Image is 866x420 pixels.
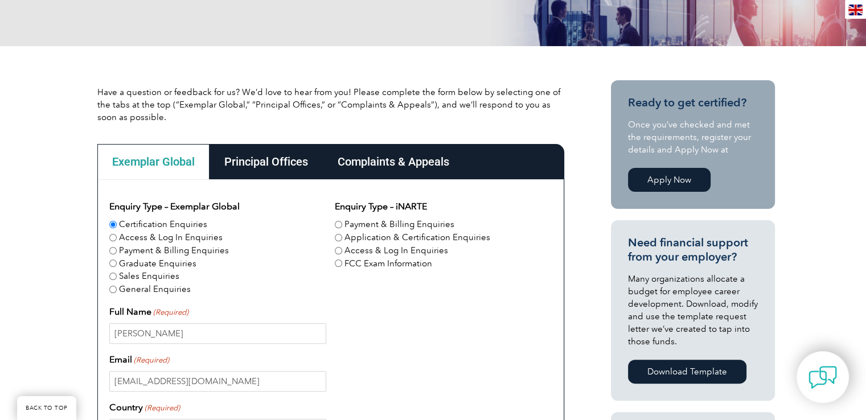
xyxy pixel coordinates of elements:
div: Exemplar Global [97,144,210,179]
label: Payment & Billing Enquiries [119,244,229,257]
label: Access & Log In Enquiries [119,231,223,244]
label: FCC Exam Information [344,257,432,270]
label: Country [109,401,180,414]
label: Sales Enquiries [119,270,179,283]
label: Application & Certification Enquiries [344,231,490,244]
label: Graduate Enquiries [119,257,196,270]
label: General Enquiries [119,283,191,296]
h3: Need financial support from your employer? [628,236,758,264]
h3: Ready to get certified? [628,96,758,110]
span: (Required) [152,307,188,318]
label: Certification Enquiries [119,218,207,231]
legend: Enquiry Type – Exemplar Global [109,200,240,213]
p: Have a question or feedback for us? We’d love to hear from you! Please complete the form below by... [97,86,564,123]
label: Access & Log In Enquiries [344,244,448,257]
p: Once you’ve checked and met the requirements, register your details and Apply Now at [628,118,758,156]
a: Apply Now [628,168,711,192]
label: Payment & Billing Enquiries [344,218,454,231]
p: Many organizations allocate a budget for employee career development. Download, modify and use th... [628,273,758,348]
legend: Enquiry Type – iNARTE [335,200,427,213]
img: contact-chat.png [808,363,837,392]
label: Full Name [109,305,188,319]
div: Complaints & Appeals [323,144,464,179]
div: Principal Offices [210,144,323,179]
a: BACK TO TOP [17,396,76,420]
span: (Required) [143,402,180,414]
label: Email [109,353,169,367]
a: Download Template [628,360,746,384]
span: (Required) [133,355,169,366]
img: en [848,5,863,15]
